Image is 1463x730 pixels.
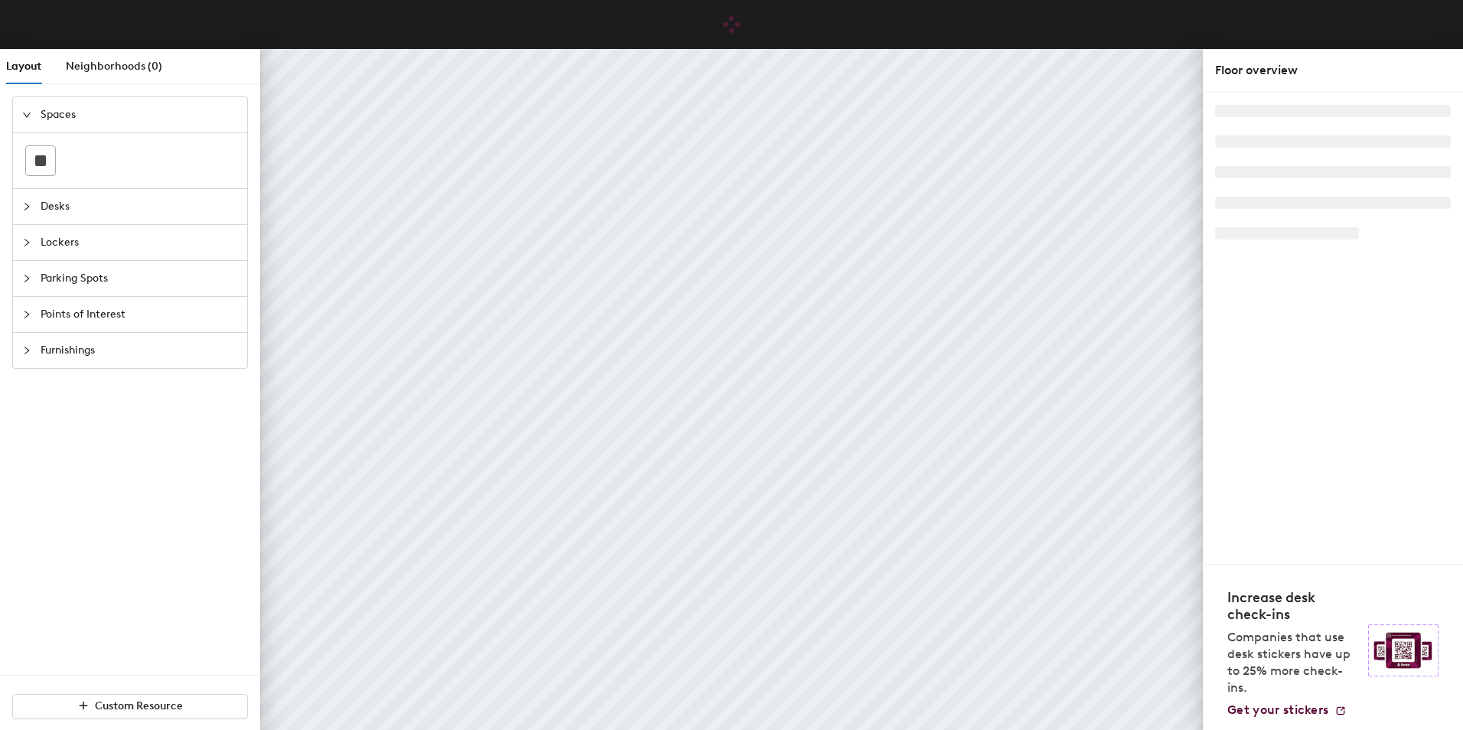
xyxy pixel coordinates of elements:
span: Custom Resource [95,699,183,712]
span: Layout [6,60,41,73]
span: Desks [41,189,238,224]
img: Sticker logo [1368,624,1439,676]
div: Floor overview [1215,61,1451,80]
a: Get your stickers [1227,702,1347,718]
span: Neighborhoods (0) [66,60,162,73]
span: Furnishings [41,333,238,368]
h4: Increase desk check-ins [1227,589,1359,623]
span: expanded [22,110,31,119]
span: collapsed [22,310,31,319]
button: Custom Resource [12,694,248,719]
span: Spaces [41,97,238,132]
span: Parking Spots [41,261,238,296]
span: Lockers [41,225,238,260]
span: Get your stickers [1227,702,1328,717]
span: collapsed [22,202,31,211]
p: Companies that use desk stickers have up to 25% more check-ins. [1227,629,1359,696]
span: collapsed [22,274,31,283]
span: collapsed [22,238,31,247]
span: collapsed [22,346,31,355]
span: Points of Interest [41,297,238,332]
